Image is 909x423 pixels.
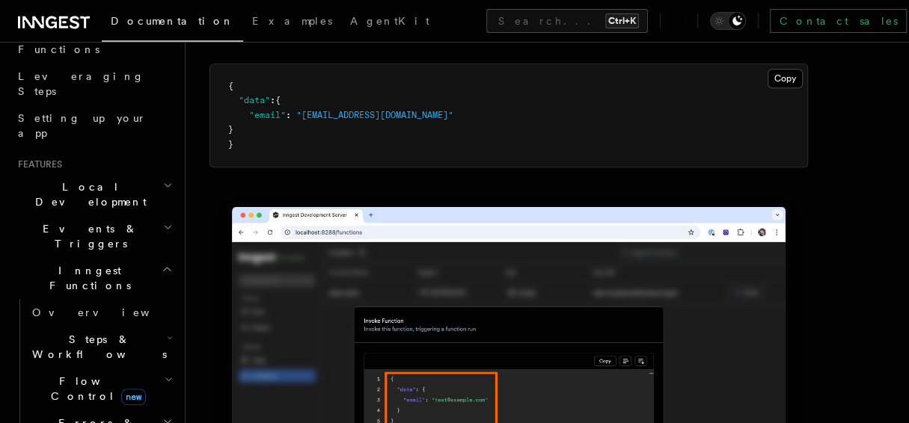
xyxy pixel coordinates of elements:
[228,139,233,149] span: }
[768,69,803,88] button: Copy
[239,95,270,105] span: "data"
[18,112,147,139] span: Setting up your app
[12,173,176,215] button: Local Development
[605,13,639,28] kbd: Ctrl+K
[26,332,167,362] span: Steps & Workflows
[12,215,176,257] button: Events & Triggers
[270,95,275,105] span: :
[26,299,176,326] a: Overview
[486,9,648,33] button: Search...Ctrl+K
[243,4,341,40] a: Examples
[12,179,163,209] span: Local Development
[710,12,746,30] button: Toggle dark mode
[12,221,163,251] span: Events & Triggers
[12,105,176,146] a: Setting up your app
[249,110,286,120] span: "email"
[102,4,243,42] a: Documentation
[12,257,176,299] button: Inngest Functions
[252,15,332,27] span: Examples
[228,124,233,135] span: }
[350,15,429,27] span: AgentKit
[121,389,146,405] span: new
[296,110,453,120] span: "[EMAIL_ADDRESS][DOMAIN_NAME]"
[26,368,176,410] button: Flow Controlnew
[32,306,186,318] span: Overview
[275,95,281,105] span: {
[26,374,165,404] span: Flow Control
[111,15,234,27] span: Documentation
[18,70,144,97] span: Leveraging Steps
[770,9,907,33] a: Contact sales
[286,110,291,120] span: :
[12,63,176,105] a: Leveraging Steps
[12,263,162,293] span: Inngest Functions
[12,21,176,63] a: Your first Functions
[228,81,233,91] span: {
[12,158,62,170] span: Features
[341,4,438,40] a: AgentKit
[26,326,176,368] button: Steps & Workflows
